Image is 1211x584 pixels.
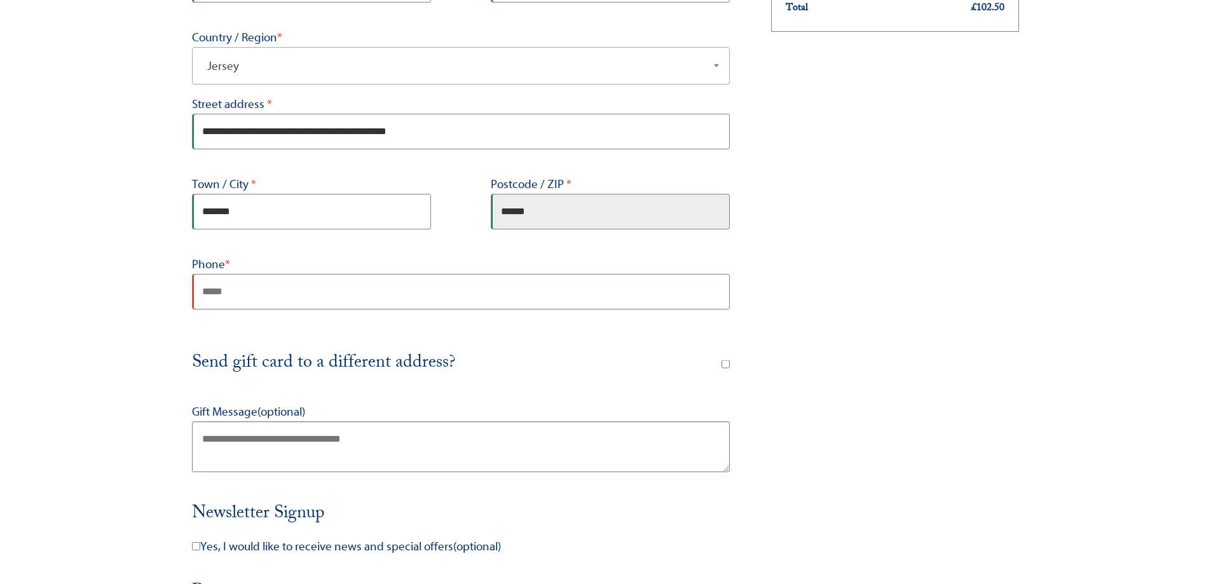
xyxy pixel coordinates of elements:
[257,405,305,419] span: (optional)
[192,175,431,194] label: Town / City
[491,175,730,194] label: Postcode / ZIP
[192,542,200,550] input: Yes, I would like to receive news and special offers(optional)
[192,47,730,85] span: Country / Region
[453,540,501,553] span: (optional)
[202,57,720,75] span: Jersey
[192,537,730,563] label: Yes, I would like to receive news and special offers
[192,348,455,379] span: Send gift card to a different address?
[192,502,730,527] h3: Newsletter Signup
[192,255,730,274] label: Phone
[192,402,730,421] label: Gift Message
[192,95,730,114] label: Street address
[722,360,730,369] input: Send gift card to a different address?
[192,28,730,47] label: Country / Region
